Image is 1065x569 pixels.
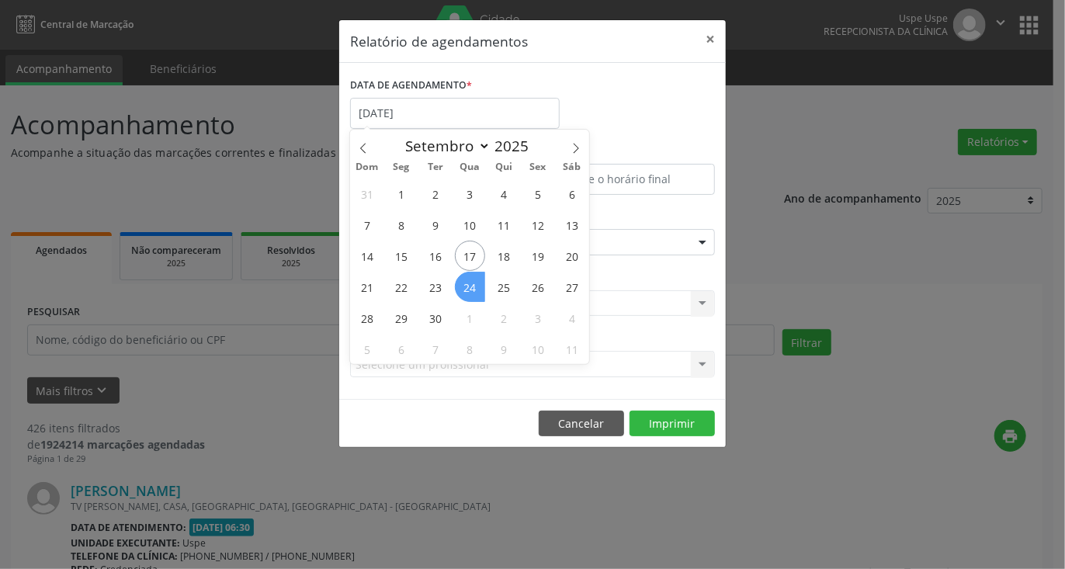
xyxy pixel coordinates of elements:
span: Setembro 17, 2025 [455,241,485,271]
span: Setembro 21, 2025 [352,272,383,302]
span: Qui [487,162,521,172]
span: Setembro 8, 2025 [387,210,417,240]
span: Setembro 4, 2025 [488,179,519,209]
span: Outubro 1, 2025 [455,303,485,333]
input: Year [491,136,542,156]
span: Setembro 25, 2025 [488,272,519,302]
span: Setembro 20, 2025 [557,241,587,271]
span: Setembro 18, 2025 [488,241,519,271]
span: Seg [384,162,418,172]
span: Outubro 9, 2025 [488,334,519,364]
span: Setembro 29, 2025 [387,303,417,333]
span: Setembro 12, 2025 [522,210,553,240]
span: Dom [350,162,384,172]
span: Setembro 22, 2025 [387,272,417,302]
button: Cancelar [539,411,624,437]
span: Setembro 5, 2025 [522,179,553,209]
span: Outubro 2, 2025 [488,303,519,333]
button: Imprimir [630,411,715,437]
span: Setembro 3, 2025 [455,179,485,209]
span: Setembro 7, 2025 [352,210,383,240]
span: Qua [453,162,487,172]
label: DATA DE AGENDAMENTO [350,74,472,98]
span: Sex [521,162,555,172]
span: Setembro 9, 2025 [421,210,451,240]
span: Outubro 3, 2025 [522,303,553,333]
span: Outubro 11, 2025 [557,334,587,364]
h5: Relatório de agendamentos [350,31,528,51]
span: Sáb [555,162,589,172]
span: Outubro 6, 2025 [387,334,417,364]
span: Setembro 26, 2025 [522,272,553,302]
span: Outubro 8, 2025 [455,334,485,364]
span: Agosto 31, 2025 [352,179,383,209]
span: Setembro 11, 2025 [488,210,519,240]
span: Setembro 16, 2025 [421,241,451,271]
span: Ter [418,162,453,172]
span: Outubro 7, 2025 [421,334,451,364]
select: Month [397,135,491,157]
span: Setembro 30, 2025 [421,303,451,333]
span: Setembro 13, 2025 [557,210,587,240]
span: Setembro 28, 2025 [352,303,383,333]
span: Setembro 15, 2025 [387,241,417,271]
span: Setembro 10, 2025 [455,210,485,240]
button: Close [695,20,726,58]
input: Selecione uma data ou intervalo [350,98,560,129]
span: Setembro 27, 2025 [557,272,587,302]
label: ATÉ [536,140,715,164]
span: Setembro 19, 2025 [522,241,553,271]
span: Outubro 10, 2025 [522,334,553,364]
span: Setembro 24, 2025 [455,272,485,302]
span: Setembro 6, 2025 [557,179,587,209]
span: Setembro 23, 2025 [421,272,451,302]
span: Outubro 5, 2025 [352,334,383,364]
input: Selecione o horário final [536,164,715,195]
span: Setembro 1, 2025 [387,179,417,209]
span: Outubro 4, 2025 [557,303,587,333]
span: Setembro 14, 2025 [352,241,383,271]
span: Setembro 2, 2025 [421,179,451,209]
